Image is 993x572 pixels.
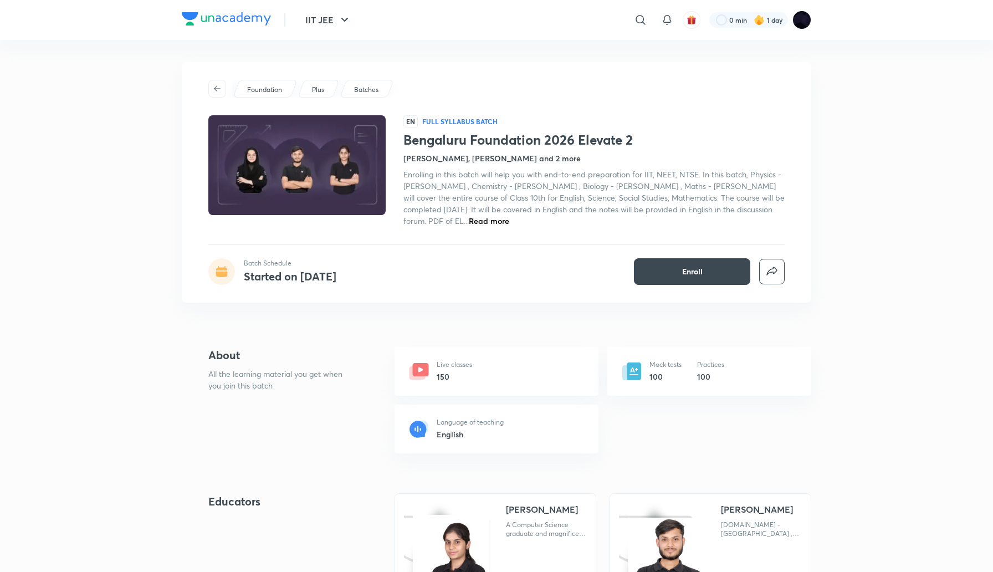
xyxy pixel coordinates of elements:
span: Read more [469,216,509,226]
span: Enroll [682,266,703,277]
img: Thumbnail [207,114,387,216]
p: All the learning material you get when you join this batch [208,368,351,391]
a: Company Logo [182,12,271,28]
h6: 100 [649,371,682,382]
h6: 100 [697,371,724,382]
h1: Bengaluru Foundation 2026 Elevate 2 [403,132,785,148]
a: Plus [310,85,326,95]
span: Enrolling in this batch will help you with end-to-end preparation for IIT, NEET, NTSE. In this ba... [403,169,785,226]
p: Batch Schedule [244,258,336,268]
p: Language of teaching [437,417,504,427]
a: Foundation [245,85,284,95]
img: streak [754,14,765,25]
div: [PERSON_NAME] [721,503,793,516]
p: Full Syllabus Batch [422,117,498,126]
p: Batches [354,85,378,95]
p: Practices [697,360,724,370]
img: Megha Gor [792,11,811,29]
img: Company Logo [182,12,271,25]
p: Plus [312,85,324,95]
div: A Computer Science graduate and magnificent JEE/NEET Chemistry Educator with experience of Kota f... [506,520,587,538]
h4: Educators [208,493,359,510]
h4: Started on [DATE] [244,269,336,284]
p: Foundation [247,85,282,95]
a: Batches [352,85,381,95]
div: [DOMAIN_NAME] - [GEOGRAPHIC_DATA] , Civil Engineering [721,520,802,538]
h6: 150 [437,371,472,382]
span: EN [403,115,418,127]
h6: English [437,428,504,440]
button: Enroll [634,258,750,285]
h4: About [208,347,359,364]
button: IIT JEE [299,9,358,31]
p: Live classes [437,360,472,370]
div: [PERSON_NAME] [506,503,578,516]
img: avatar [687,15,697,25]
button: avatar [683,11,700,29]
h4: [PERSON_NAME], [PERSON_NAME] and 2 more [403,152,581,164]
p: Mock tests [649,360,682,370]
